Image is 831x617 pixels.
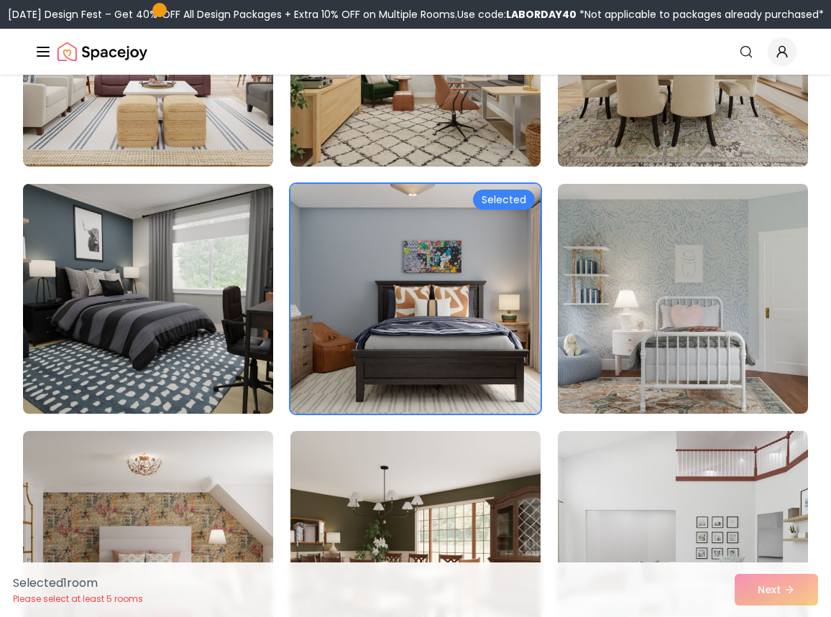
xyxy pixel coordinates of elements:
[13,575,143,592] p: Selected 1 room
[558,184,808,414] img: Room room-18
[13,593,143,605] p: Please select at least 5 rooms
[58,37,147,66] img: Spacejoy Logo
[290,184,541,414] img: Room room-17
[8,7,824,22] div: [DATE] Design Fest – Get 40% OFF All Design Packages + Extra 10% OFF on Multiple Rooms.
[506,7,577,22] b: LABORDAY40
[58,37,147,66] a: Spacejoy
[577,7,824,22] span: *Not applicable to packages already purchased*
[457,7,577,22] span: Use code:
[35,29,796,75] nav: Global
[17,178,279,419] img: Room room-16
[473,190,535,210] div: Selected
